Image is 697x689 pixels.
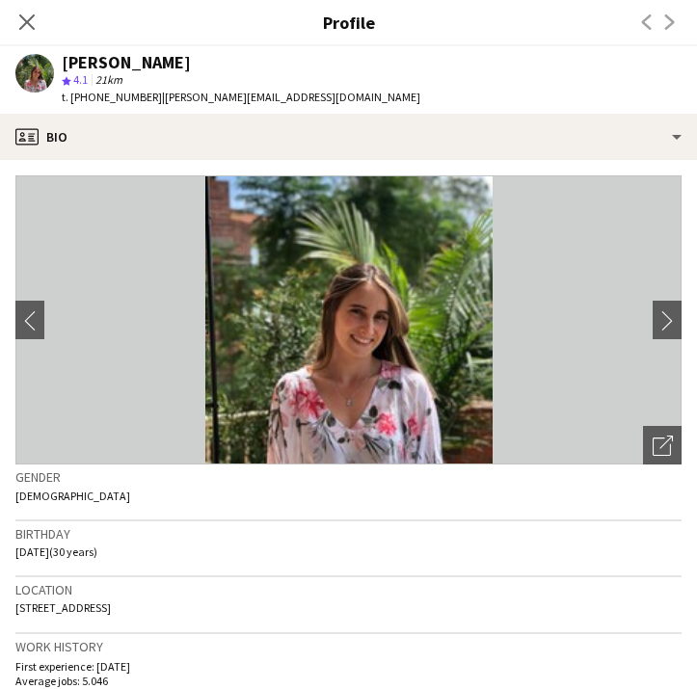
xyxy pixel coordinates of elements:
[15,638,682,655] h3: Work history
[73,72,88,87] span: 4.1
[15,175,682,464] img: Crew avatar or photo
[15,581,682,598] h3: Location
[15,674,682,688] p: Average jobs: 5.046
[643,426,682,464] div: Open photos pop-in
[15,468,682,486] h3: Gender
[92,72,126,87] span: 21km
[15,489,130,503] span: [DEMOGRAPHIC_DATA]
[62,90,162,104] span: t. [PHONE_NUMBER]
[15,659,682,674] p: First experience: [DATE]
[15,600,111,615] span: [STREET_ADDRESS]
[162,90,420,104] span: | [PERSON_NAME][EMAIL_ADDRESS][DOMAIN_NAME]
[15,544,97,559] span: [DATE] (30 years)
[15,525,682,543] h3: Birthday
[62,54,191,71] div: [PERSON_NAME]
